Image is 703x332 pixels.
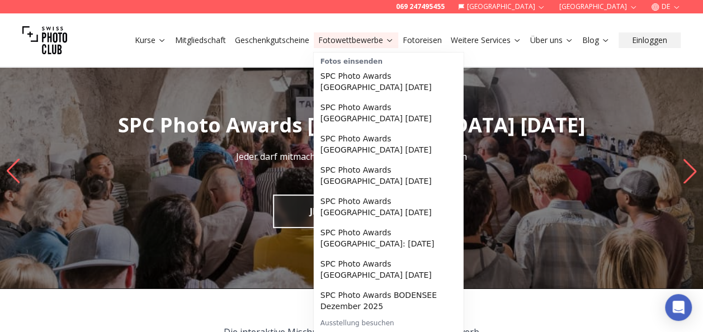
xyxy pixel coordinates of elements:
[530,35,573,46] a: Über uns
[398,32,446,48] button: Fotoreisen
[171,32,230,48] button: Mitgliedschaft
[316,285,461,316] a: SPC Photo Awards BODENSEE Dezember 2025
[316,66,461,97] a: SPC Photo Awards [GEOGRAPHIC_DATA] [DATE]
[619,32,681,48] button: Einloggen
[235,35,309,46] a: Geschenkgutscheine
[314,32,398,48] button: Fotowettbewerbe
[175,35,226,46] a: Mitgliedschaft
[316,254,461,285] a: SPC Photo Awards [GEOGRAPHIC_DATA] [DATE]
[403,35,442,46] a: Fotoreisen
[582,35,610,46] a: Blog
[396,2,445,11] a: 069 247495455
[316,222,461,254] a: SPC Photo Awards [GEOGRAPHIC_DATA]: [DATE]
[316,97,461,129] a: SPC Photo Awards [GEOGRAPHIC_DATA] [DATE]
[230,32,314,48] button: Geschenkgutscheine
[316,55,461,66] div: Fotos einsenden
[273,195,431,228] a: JETZT MITMACHEN
[316,316,461,328] div: Ausstellung besuchen
[316,191,461,222] a: SPC Photo Awards [GEOGRAPHIC_DATA] [DATE]
[227,150,477,177] p: Jeder darf mitmachen. Hobby- und Profifotograf*innen willkommen!
[446,32,526,48] button: Weitere Services
[316,129,461,160] a: SPC Photo Awards [GEOGRAPHIC_DATA] [DATE]
[665,294,692,321] div: Open Intercom Messenger
[135,35,166,46] a: Kurse
[316,160,461,191] a: SPC Photo Awards [GEOGRAPHIC_DATA] [DATE]
[451,35,521,46] a: Weitere Services
[526,32,578,48] button: Über uns
[130,32,171,48] button: Kurse
[578,32,614,48] button: Blog
[22,18,67,63] img: Swiss photo club
[318,35,394,46] a: Fotowettbewerbe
